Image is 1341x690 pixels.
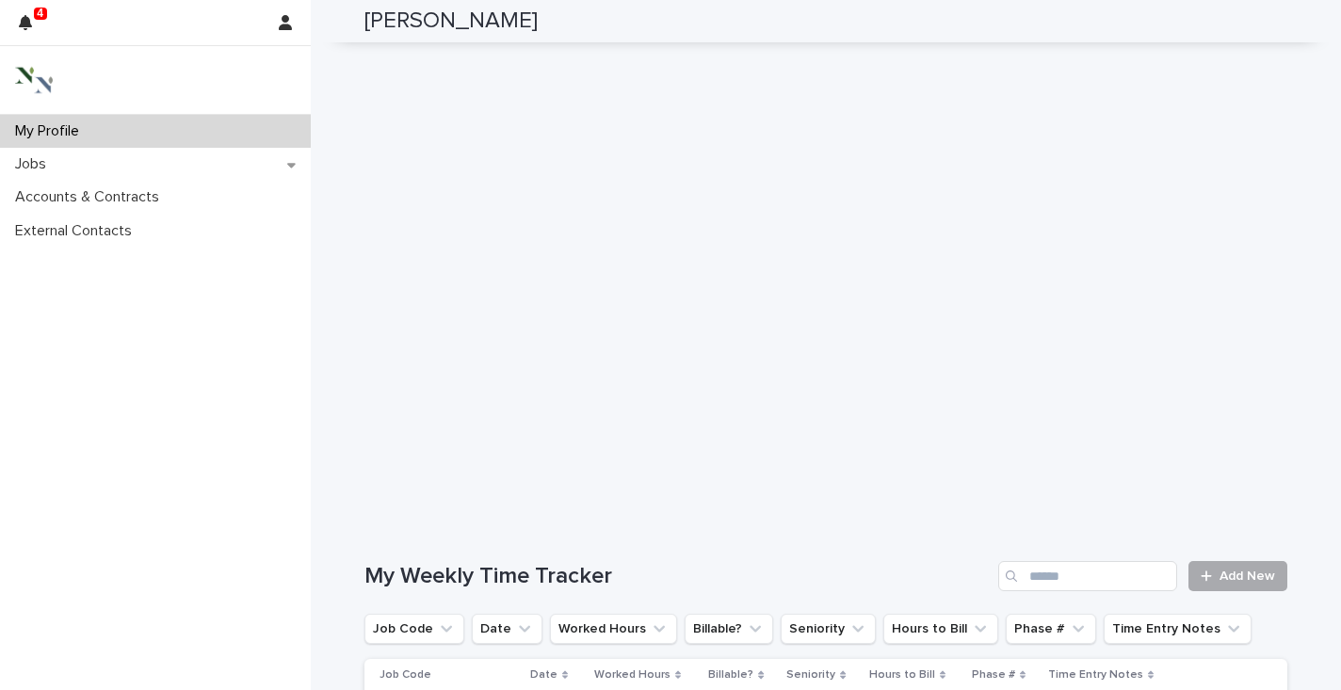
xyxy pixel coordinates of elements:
[781,614,876,644] button: Seniority
[786,665,835,685] p: Seniority
[8,188,174,206] p: Accounts & Contracts
[869,665,935,685] p: Hours to Bill
[1220,570,1275,583] span: Add New
[472,614,542,644] button: Date
[685,614,773,644] button: Billable?
[594,665,670,685] p: Worked Hours
[8,155,61,173] p: Jobs
[8,222,147,240] p: External Contacts
[380,665,431,685] p: Job Code
[550,614,677,644] button: Worked Hours
[364,8,538,35] h2: [PERSON_NAME]
[364,563,991,590] h1: My Weekly Time Tracker
[1104,614,1252,644] button: Time Entry Notes
[998,561,1177,591] input: Search
[1006,614,1096,644] button: Phase #
[364,614,464,644] button: Job Code
[530,665,557,685] p: Date
[37,7,43,20] p: 4
[1188,561,1287,591] a: Add New
[8,122,94,140] p: My Profile
[15,61,53,99] img: 3bAFpBnQQY6ys9Fa9hsD
[972,665,1015,685] p: Phase #
[1048,665,1143,685] p: Time Entry Notes
[708,665,753,685] p: Billable?
[19,11,43,45] div: 4
[883,614,998,644] button: Hours to Bill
